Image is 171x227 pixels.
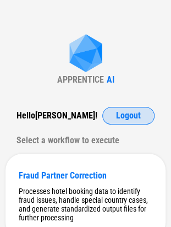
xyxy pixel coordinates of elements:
[102,107,155,125] button: Logout
[116,111,141,120] span: Logout
[19,187,152,222] div: Processes hotel booking data to identify fraud issues, handle special country cases, and generate...
[57,74,104,85] div: APPRENTICE
[16,107,97,125] div: Hello [PERSON_NAME] !
[19,170,152,181] div: Fraud Partner Correction
[16,132,155,149] div: Select a workflow to execute
[64,34,108,74] img: Apprentice AI
[107,74,114,85] div: AI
